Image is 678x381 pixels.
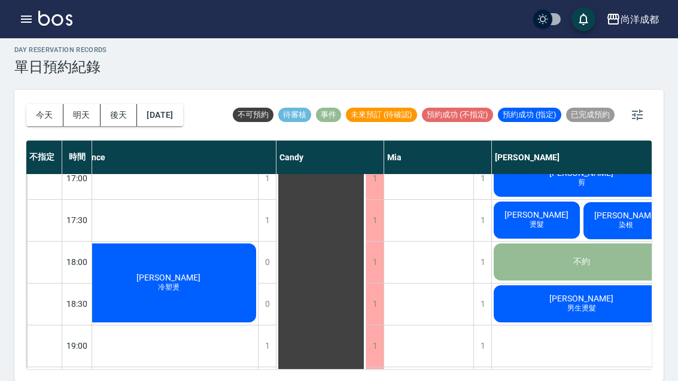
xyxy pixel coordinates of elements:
[384,141,492,174] div: Mia
[258,325,276,367] div: 1
[79,141,276,174] div: Lance
[346,109,417,120] span: 未來預訂 (待確認)
[571,7,595,31] button: save
[62,199,92,241] div: 17:30
[601,7,664,32] button: 尚洋成都
[366,325,384,367] div: 1
[473,242,491,283] div: 1
[473,284,491,325] div: 1
[473,158,491,199] div: 1
[62,157,92,199] div: 17:00
[422,109,493,120] span: 預約成功 (不指定)
[62,241,92,283] div: 18:00
[26,141,62,174] div: 不指定
[565,303,598,313] span: 男生燙髮
[14,59,107,75] h3: 單日預約紀錄
[258,242,276,283] div: 0
[258,158,276,199] div: 1
[258,284,276,325] div: 0
[527,220,546,230] span: 燙髮
[498,109,561,120] span: 預約成功 (指定)
[366,158,384,199] div: 1
[62,325,92,367] div: 19:00
[137,104,183,126] button: [DATE]
[101,104,138,126] button: 後天
[366,242,384,283] div: 1
[547,294,616,303] span: [PERSON_NAME]
[592,211,661,220] span: [PERSON_NAME]
[14,46,107,54] h2: day Reservation records
[316,109,341,120] span: 事件
[278,109,311,120] span: 待審核
[276,141,384,174] div: Candy
[621,12,659,27] div: 尚洋成都
[26,104,63,126] button: 今天
[566,109,615,120] span: 已完成預約
[233,109,273,120] span: 不可預約
[156,282,182,292] span: 冷塑燙
[616,220,636,230] span: 染根
[571,257,592,267] span: 不約
[366,200,384,241] div: 1
[62,283,92,325] div: 18:30
[62,141,92,174] div: 時間
[63,104,101,126] button: 明天
[473,200,491,241] div: 1
[502,210,571,220] span: [PERSON_NAME]
[134,273,203,282] span: [PERSON_NAME]
[366,284,384,325] div: 1
[38,11,72,26] img: Logo
[473,325,491,367] div: 1
[258,200,276,241] div: 1
[576,178,588,188] span: 剪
